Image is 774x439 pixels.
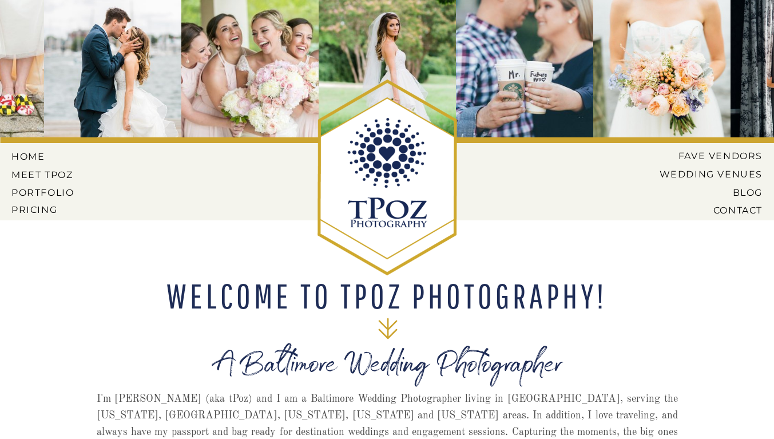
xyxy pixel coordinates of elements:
a: HOME [11,151,63,161]
a: Wedding Venues [642,169,763,179]
a: Pricing [11,204,77,215]
a: BLOG [650,187,763,197]
a: PORTFOLIO [11,187,77,197]
a: Fave Vendors [669,151,763,161]
a: CONTACT [673,205,763,215]
h2: WELCOME TO tPoz Photography! [159,279,614,313]
h1: A Baltimore Wedding Photographer [129,356,646,394]
a: MEET tPoz [11,169,74,180]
